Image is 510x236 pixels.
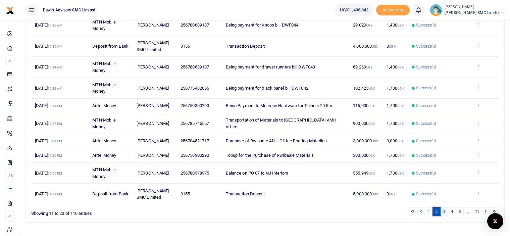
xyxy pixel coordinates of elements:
[372,45,378,48] small: UGX
[372,192,378,196] small: UGX
[48,45,63,48] small: 10:35 AM
[92,138,116,143] span: Airtel Money
[332,4,376,16] li: Wallet ballance
[137,153,169,158] span: [PERSON_NAME]
[92,61,116,73] span: MTN Mobile Money
[137,86,169,91] span: [PERSON_NAME]
[472,207,482,216] a: 11
[335,4,373,16] a: UGX 1,438,342
[226,117,336,129] span: Transportation of Materials to [GEOGRAPHIC_DATA] AMH office
[92,44,129,49] span: Deposit from Bank
[181,22,209,28] span: 256780639187
[387,153,404,158] span: 1,700
[35,191,62,196] span: [DATE]
[48,65,63,69] small: 10:34 AM
[368,104,375,108] small: UGX
[353,171,375,176] span: 555,949
[487,213,503,229] div: Open Intercom Messenger
[432,207,441,216] a: 2
[376,7,410,12] a: Add money
[368,154,375,157] small: UGX
[376,5,410,16] li: Toup your wallet
[92,167,116,179] span: MTN Mobile Money
[35,103,62,108] span: [DATE]
[387,103,404,108] span: 1,700
[368,172,375,175] small: UGX
[416,138,436,144] span: Successful
[92,117,116,129] span: MTN Mobile Money
[416,64,436,70] span: Successful
[387,64,404,69] span: 1,400
[181,153,209,158] span: 256750300290
[397,65,404,69] small: UGX
[48,192,62,196] small: 04:31 PM
[353,103,375,108] span: 115,000
[5,210,14,222] li: M
[35,86,62,91] span: [DATE]
[397,139,404,143] small: UGX
[6,7,14,12] a: logo-small logo-large logo-large
[92,191,129,196] span: Deposit from Bank
[416,103,436,109] span: Successful
[92,82,116,94] span: MTN Mobile Money
[226,153,314,158] span: Topup for the Purchase of Rwibaale Materials
[40,7,98,13] span: Dawin Advisory SMC Limited
[181,44,190,49] span: 3155
[430,4,505,16] a: profile-user [PERSON_NAME] [PERSON_NAME] SMC Limited
[416,121,436,127] span: Successful
[387,191,395,196] span: 0
[48,23,63,27] small: 10:36 AM
[35,153,62,158] span: [DATE]
[226,22,299,28] span: Being payment for Knobs bill DWF044
[397,122,404,126] small: UGX
[397,172,404,175] small: UGX
[416,22,436,28] span: Successful
[48,104,62,108] small: 02:11 PM
[448,207,456,216] a: 4
[92,103,116,108] span: Airtel Money
[397,23,404,27] small: UGX
[181,64,209,69] span: 256780639187
[353,86,375,91] span: 102,425
[137,188,169,200] span: [PERSON_NAME] SMC Limited
[353,191,378,196] span: 5,000,000
[5,55,14,66] li: M
[353,64,372,69] span: 69,260
[445,4,505,10] small: [PERSON_NAME]
[226,64,315,69] span: Being payment for drawer runners bill DWF043
[181,138,209,143] span: 256704521717
[416,152,436,158] span: Successful
[35,64,62,69] span: [DATE]
[35,121,62,126] span: [DATE]
[137,22,169,28] span: [PERSON_NAME]
[137,171,169,176] span: [PERSON_NAME]
[137,64,169,69] span: [PERSON_NAME]
[48,172,62,175] small: 05:05 PM
[181,86,209,91] span: 256775482066
[181,103,209,108] span: 256750300290
[397,87,404,90] small: UGX
[31,206,223,217] div: Showing 11 to 20 of 110 entries
[6,6,14,14] img: logo-small
[440,207,448,216] a: 3
[48,154,62,157] small: 05:30 PM
[416,191,436,197] span: Successful
[340,7,368,13] span: UGX 1,438,342
[226,138,327,143] span: Purchase of Rwibaale AMH Office Roofing Materilas
[353,44,378,49] span: 4,000,000
[181,191,190,196] span: 3155
[368,87,375,90] small: UGX
[226,191,265,196] span: Transaction Deposit
[397,104,404,108] small: UGX
[372,139,378,143] small: UGX
[48,122,62,126] small: 07:47 PM
[416,85,436,91] span: Successful
[137,103,169,108] span: [PERSON_NAME]
[416,43,436,49] span: Successful
[181,121,209,126] span: 256785745557
[387,138,404,143] span: 3,000
[389,45,395,48] small: UGX
[430,4,442,16] img: profile-user
[445,10,505,16] span: [PERSON_NAME] SMC Limited
[387,86,404,91] span: 1,700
